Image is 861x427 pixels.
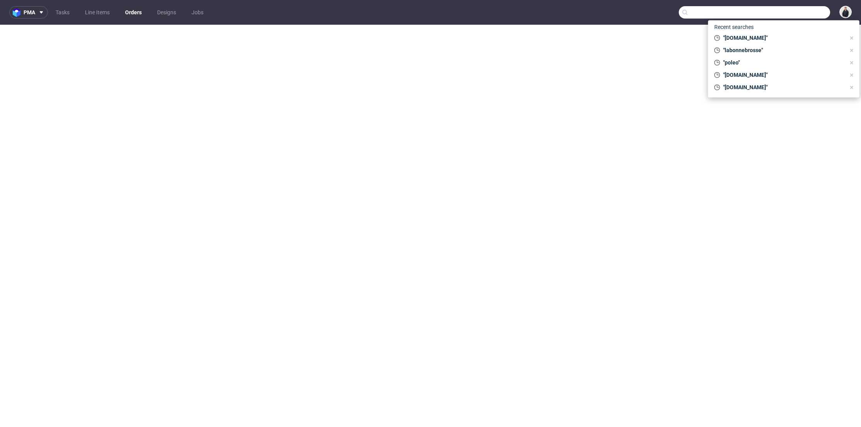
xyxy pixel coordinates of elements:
[187,6,208,19] a: Jobs
[720,46,846,54] span: "labonnebrosse"
[840,7,851,17] img: Adrian Margula
[9,6,48,19] button: pma
[13,8,24,17] img: logo
[720,83,846,91] span: "[DOMAIN_NAME]"
[711,21,757,33] span: Recent searches
[720,59,846,66] span: "poleo"
[720,34,846,42] span: "[DOMAIN_NAME]"
[720,71,846,79] span: "[DOMAIN_NAME]"
[80,6,114,19] a: Line Items
[51,6,74,19] a: Tasks
[120,6,146,19] a: Orders
[153,6,181,19] a: Designs
[24,10,35,15] span: pma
